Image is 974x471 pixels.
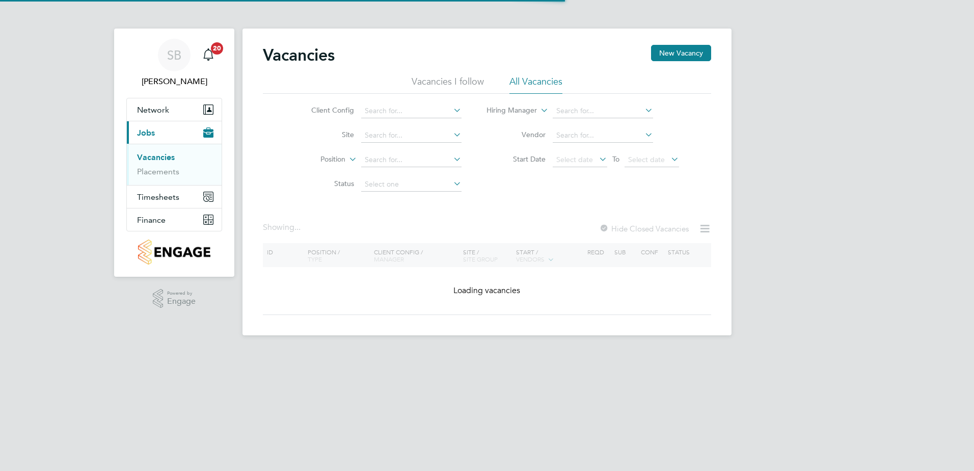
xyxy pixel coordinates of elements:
[553,104,653,118] input: Search for...
[263,222,303,233] div: Showing
[295,106,354,115] label: Client Config
[361,153,462,167] input: Search for...
[126,39,222,88] a: SB[PERSON_NAME]
[138,240,210,265] img: countryside-properties-logo-retina.png
[287,154,345,165] label: Position
[127,208,222,231] button: Finance
[556,155,593,164] span: Select date
[167,289,196,298] span: Powered by
[263,45,335,65] h2: Vacancies
[153,289,196,308] a: Powered byEngage
[127,144,222,185] div: Jobs
[294,222,301,232] span: ...
[137,152,175,162] a: Vacancies
[487,154,546,164] label: Start Date
[553,128,653,143] input: Search for...
[509,75,562,94] li: All Vacancies
[628,155,665,164] span: Select date
[295,130,354,139] label: Site
[599,224,689,233] label: Hide Closed Vacancies
[609,152,623,166] span: To
[167,297,196,306] span: Engage
[487,130,546,139] label: Vendor
[361,104,462,118] input: Search for...
[127,121,222,144] button: Jobs
[137,105,169,115] span: Network
[127,186,222,208] button: Timesheets
[127,98,222,121] button: Network
[211,42,223,55] span: 20
[137,192,179,202] span: Timesheets
[295,179,354,188] label: Status
[137,128,155,138] span: Jobs
[126,240,222,265] a: Go to home page
[137,215,166,225] span: Finance
[126,75,222,88] span: Samantha Bolshaw
[114,29,234,277] nav: Main navigation
[137,167,179,176] a: Placements
[361,177,462,192] input: Select one
[478,106,537,116] label: Hiring Manager
[651,45,711,61] button: New Vacancy
[167,48,181,62] span: SB
[412,75,484,94] li: Vacancies I follow
[361,128,462,143] input: Search for...
[198,39,219,71] a: 20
